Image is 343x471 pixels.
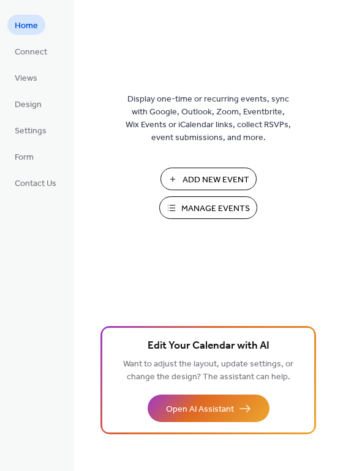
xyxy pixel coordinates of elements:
a: Form [7,146,41,166]
a: Design [7,94,49,114]
a: Contact Us [7,172,64,193]
button: Open AI Assistant [148,395,269,422]
span: Home [15,20,38,32]
span: Settings [15,125,47,138]
span: Contact Us [15,177,56,190]
span: Connect [15,46,47,59]
a: Settings [7,120,54,140]
span: Add New Event [183,174,249,187]
span: Manage Events [181,202,250,215]
span: Open AI Assistant [166,403,234,416]
span: Display one-time or recurring events, sync with Google, Outlook, Zoom, Eventbrite, Wix Events or ... [126,93,291,144]
span: Design [15,98,42,111]
span: Want to adjust the layout, update settings, or change the design? The assistant can help. [123,356,293,385]
span: Edit Your Calendar with AI [148,338,269,355]
a: Views [7,67,45,87]
button: Add New Event [160,168,257,190]
span: Form [15,151,34,164]
a: Connect [7,41,55,61]
a: Home [7,15,45,35]
button: Manage Events [159,196,257,219]
span: Views [15,72,37,85]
